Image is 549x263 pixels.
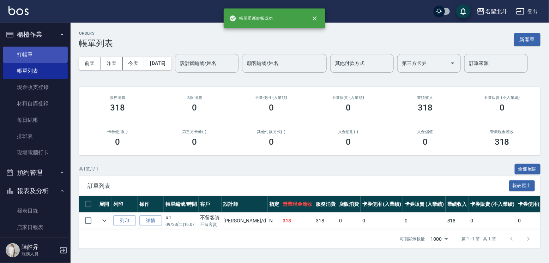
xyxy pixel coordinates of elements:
p: 09/23 (二) 16:07 [165,221,197,228]
h2: 卡券販賣 (入業績) [318,95,378,100]
h3: 0 [269,137,274,147]
a: 報表匯出 [509,182,535,189]
a: 現金收支登錄 [3,79,68,95]
th: 操作 [138,196,164,213]
h2: ORDERS [79,31,113,36]
a: 每日結帳 [3,112,68,128]
button: 列印 [113,215,136,226]
a: 打帳單 [3,47,68,63]
a: 互助日報表 [3,235,68,252]
h3: 318 [110,103,125,113]
a: 新開單 [514,36,541,43]
a: 帳單列表 [3,63,68,79]
a: 材料自購登錄 [3,95,68,112]
h3: 318 [495,137,509,147]
div: 名留北斗 [485,7,508,16]
th: 指定 [268,196,281,213]
td: 318 [446,213,469,229]
p: 服務人員 [22,251,58,257]
button: save [456,4,470,18]
a: 排班表 [3,128,68,144]
h5: 陳皓昇 [22,244,58,251]
td: [PERSON_NAME] /d [222,213,267,229]
a: 報表目錄 [3,203,68,219]
th: 卡券販賣 (不入業績) [469,196,516,213]
td: 0 [469,213,516,229]
p: 共 1 筆, 1 / 1 [79,166,98,172]
h2: 營業現金應收 [472,130,532,134]
h3: 0 [500,103,505,113]
div: 不留客資 [200,214,220,221]
h3: 服務消費 [88,95,147,100]
button: 報表匯出 [509,180,535,191]
p: 每頁顯示數量 [400,236,425,242]
th: 業績收入 [446,196,469,213]
td: 318 [281,213,314,229]
div: 1000 [428,229,451,249]
td: 318 [314,213,337,229]
h2: 入金儲值 [395,130,455,134]
h2: 其他付款方式(-) [241,130,301,134]
img: Logo [8,6,29,15]
h3: 0 [192,103,197,113]
a: 現場電腦打卡 [3,144,68,161]
button: 新開單 [514,33,541,46]
td: 0 [516,213,545,229]
td: 0 [403,213,446,229]
button: 昨天 [101,57,123,70]
th: 展開 [97,196,111,213]
button: 櫃檯作業 [3,25,68,44]
h2: 卡券使用 (入業績) [241,95,301,100]
span: 訂單列表 [88,183,509,190]
button: 預約管理 [3,163,68,182]
h3: 0 [269,103,274,113]
h2: 入金使用(-) [318,130,378,134]
button: 今天 [123,57,145,70]
td: N [268,213,281,229]
h3: 0 [423,137,428,147]
span: 帳單重新結帳成功 [229,15,273,22]
button: [DATE] [144,57,171,70]
button: expand row [99,215,110,226]
td: 0 [337,213,361,229]
h3: 0 [346,137,351,147]
h2: 卡券使用(-) [88,130,147,134]
p: 第 1–1 筆 共 1 筆 [462,236,496,242]
p: 不留客資 [200,221,220,228]
th: 客戶 [199,196,222,213]
th: 卡券使用 (入業績) [361,196,403,213]
button: 登出 [513,5,541,18]
th: 卡券使用(-) [516,196,545,213]
h3: 318 [418,103,433,113]
button: 名留北斗 [474,4,511,19]
h3: 0 [192,137,197,147]
h2: 第三方卡券(-) [164,130,224,134]
th: 服務消費 [314,196,337,213]
td: 0 [361,213,403,229]
button: Open [447,58,458,69]
button: 全部展開 [515,164,541,175]
th: 設計師 [222,196,267,213]
h2: 店販消費 [164,95,224,100]
a: 詳情 [139,215,162,226]
h2: 業績收入 [395,95,455,100]
th: 列印 [111,196,138,213]
td: #1 [164,213,199,229]
h3: 帳單列表 [79,38,113,48]
a: 店家日報表 [3,219,68,235]
th: 帳單編號/時間 [164,196,199,213]
th: 店販消費 [337,196,361,213]
button: 前天 [79,57,101,70]
h3: 0 [346,103,351,113]
button: 報表及分析 [3,182,68,200]
button: close [307,11,322,26]
img: Person [6,243,20,257]
h2: 卡券販賣 (不入業績) [472,95,532,100]
h3: 0 [115,137,120,147]
th: 卡券販賣 (入業績) [403,196,446,213]
th: 營業現金應收 [281,196,314,213]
